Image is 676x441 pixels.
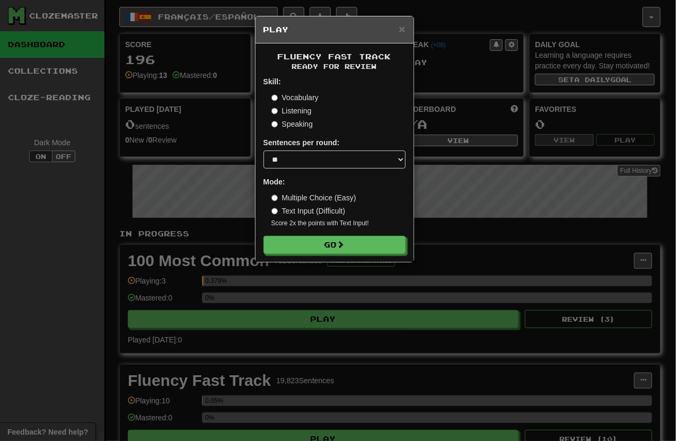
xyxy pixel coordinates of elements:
label: Speaking [271,119,313,129]
label: Multiple Choice (Easy) [271,192,356,203]
input: Text Input (Difficult) [271,208,278,215]
span: Fluency Fast Track [278,52,391,61]
label: Sentences per round: [264,137,340,148]
label: Text Input (Difficult) [271,206,346,216]
strong: Mode: [264,178,285,186]
span: × [399,23,405,35]
h5: Play [264,24,406,35]
input: Multiple Choice (Easy) [271,195,278,201]
input: Listening [271,108,278,114]
input: Speaking [271,121,278,128]
label: Listening [271,105,312,116]
label: Vocabulary [271,92,319,103]
button: Go [264,236,406,254]
strong: Skill: [264,77,281,86]
input: Vocabulary [271,94,278,101]
small: Ready for Review [264,62,406,71]
small: Score 2x the points with Text Input ! [271,219,406,228]
button: Close [399,23,405,34]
